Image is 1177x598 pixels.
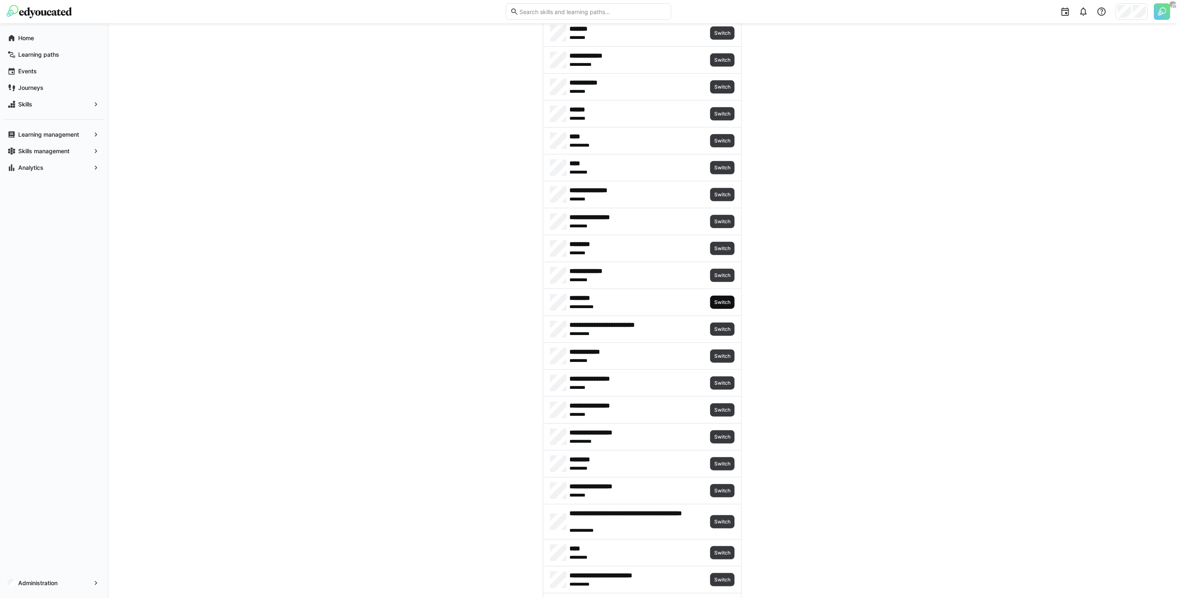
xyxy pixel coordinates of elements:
span: Switch [713,518,731,525]
span: Switch [713,299,731,306]
span: Switch [713,407,731,413]
button: Switch [710,215,735,228]
span: Switch [713,326,731,333]
button: Switch [710,188,735,201]
button: Switch [710,350,735,363]
span: Switch [713,353,731,359]
button: Switch [710,546,735,559]
button: Switch [710,80,735,94]
button: Switch [710,296,735,309]
span: Switch [713,380,731,386]
span: Switch [713,218,731,225]
span: Switch [713,111,731,117]
span: Switch [713,245,731,252]
button: Switch [710,376,735,390]
span: Switch [713,550,731,556]
button: Switch [710,27,735,40]
button: Switch [710,323,735,336]
button: Switch [710,573,735,586]
button: Switch [710,134,735,147]
span: Switch [713,576,731,583]
span: Switch [713,487,731,494]
span: Switch [713,434,731,440]
button: Switch [710,269,735,282]
button: Switch [710,403,735,417]
span: Switch [713,461,731,467]
button: Switch [710,107,735,121]
button: Switch [710,161,735,174]
button: Switch [710,484,735,497]
input: Search skills and learning paths… [519,8,667,15]
span: Switch [713,164,731,171]
span: Switch [713,137,731,144]
button: Switch [710,53,735,67]
button: Switch [710,242,735,255]
span: Switch [713,84,731,90]
span: Switch [713,191,731,198]
button: Switch [710,457,735,470]
span: Switch [713,30,731,36]
span: Switch [713,272,731,279]
span: Switch [713,57,731,63]
button: Switch [710,430,735,444]
button: Switch [710,515,735,528]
